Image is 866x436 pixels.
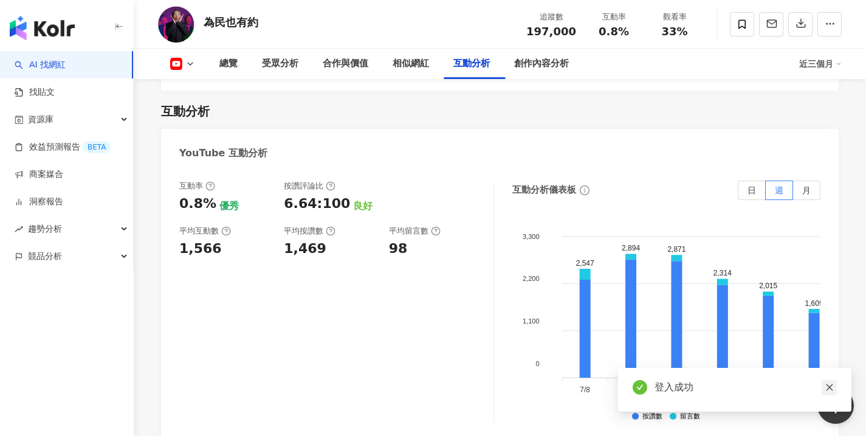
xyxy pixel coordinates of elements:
div: 觀看率 [651,11,698,23]
div: 6.64:100 [284,195,350,213]
a: 商案媒合 [15,168,63,181]
div: 平均按讚數 [284,226,335,237]
img: logo [10,16,75,40]
tspan: 0 [535,360,539,367]
div: 互動分析 [161,103,210,120]
span: info-circle [578,184,591,197]
div: 互動分析儀表板 [512,184,576,196]
div: 創作內容分析 [514,57,569,71]
div: 1,469 [284,240,326,258]
span: check-circle [633,380,647,395]
span: 競品分析 [28,243,62,270]
div: 互動率 [591,11,637,23]
span: 趨勢分析 [28,215,62,243]
div: 互動分析 [453,57,490,71]
div: 平均留言數 [389,226,441,237]
tspan: 1,100 [523,317,540,325]
div: 為民也有約 [204,15,258,30]
tspan: 2,200 [523,275,540,282]
a: 找貼文 [15,86,55,99]
tspan: 7/8 [580,386,590,394]
a: 效益預測報告BETA [15,141,111,153]
div: 登入成功 [655,380,837,395]
span: rise [15,225,23,234]
a: searchAI 找網紅 [15,59,66,71]
span: close [825,383,834,392]
div: 平均互動數 [179,226,231,237]
a: 洞察報告 [15,196,63,208]
span: 197,000 [526,25,576,38]
img: KOL Avatar [158,6,194,43]
div: 近三個月 [799,54,842,74]
div: 追蹤數 [526,11,576,23]
div: 互動率 [179,181,215,192]
div: 優秀 [219,199,239,213]
span: 週 [775,185,783,195]
span: 資源庫 [28,106,53,133]
span: 月 [802,185,811,195]
div: 98 [389,240,408,258]
div: 1,566 [179,240,222,258]
div: 合作與價值 [323,57,368,71]
div: YouTube 互動分析 [179,147,267,160]
div: 按讚評論比 [284,181,335,192]
div: 0.8% [179,195,216,213]
span: 日 [747,185,756,195]
tspan: 3,300 [523,232,540,240]
div: 總覽 [219,57,238,71]
div: 相似網紅 [393,57,429,71]
span: 33% [661,26,687,38]
span: 0.8% [599,26,629,38]
div: 良好 [353,199,373,213]
div: 受眾分析 [262,57,298,71]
